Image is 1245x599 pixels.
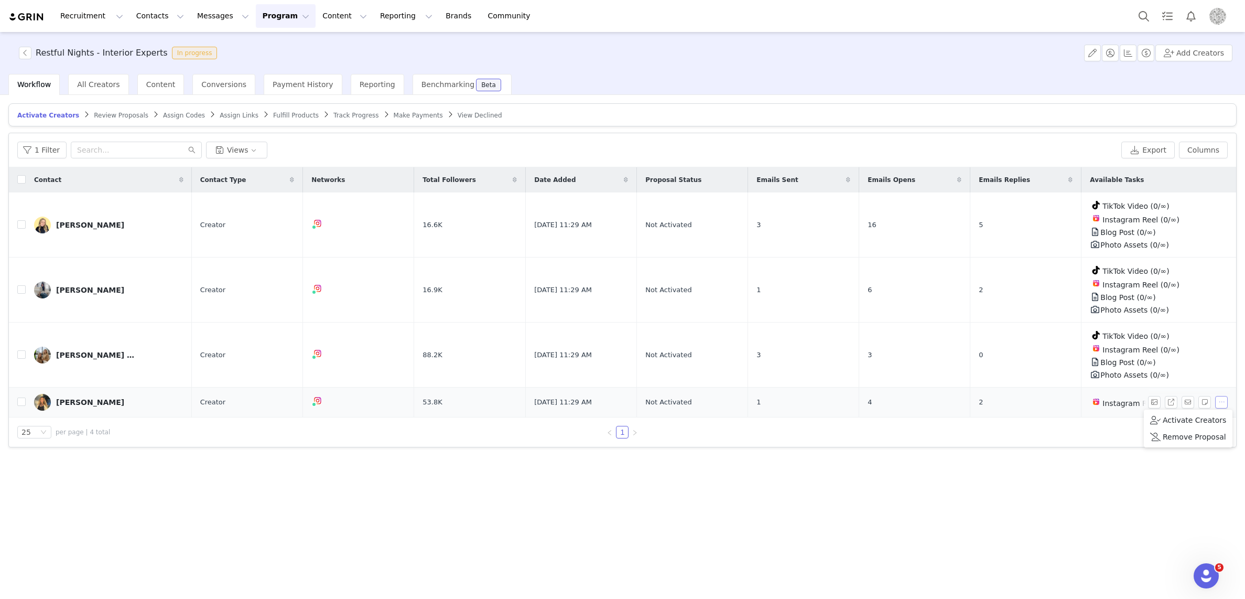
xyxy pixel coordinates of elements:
[756,285,761,295] span: 1
[1155,45,1232,61] button: Add Creators
[979,175,1030,185] span: Emails Replies
[311,175,345,185] span: Networks
[423,220,442,230] span: 16.6K
[54,4,129,28] button: Recruitment
[645,285,691,295] span: Not Activated
[56,286,124,294] div: [PERSON_NAME]
[94,112,148,119] span: Review Proposals
[1092,398,1100,406] img: instagram-reels.svg
[34,394,51,411] img: c4f6ef65-d03b-4de4-bad1-e8ed9bbb8907--s.jpg
[19,47,221,59] span: [object Object]
[1209,8,1226,25] img: 210681d7-a832-45e2-8936-4be9785fe2e3.jpeg
[632,430,638,436] i: icon: right
[979,285,983,295] span: 2
[1179,4,1203,28] button: Notifications
[1203,8,1237,25] button: Profile
[77,80,120,89] span: All Creators
[534,350,592,360] span: [DATE] 11:29 AM
[1092,344,1100,352] img: instagram-reels.svg
[130,4,190,28] button: Contacts
[979,397,983,408] span: 2
[1092,214,1100,222] img: instagram-reels.svg
[756,397,761,408] span: 1
[1215,563,1224,572] span: 5
[1100,306,1169,314] span: Photo Assets (0/∞)
[1092,279,1100,287] img: instagram-reels.svg
[146,80,176,89] span: Content
[34,217,51,233] img: f5f5ccd5-f2ce-491f-819e-6829c97ff5a2--s.jpg
[56,351,135,359] div: [PERSON_NAME] + [PERSON_NAME]
[979,220,983,230] span: 5
[191,4,255,28] button: Messages
[34,175,61,185] span: Contact
[34,217,183,233] a: [PERSON_NAME]
[1102,267,1169,275] span: TikTok Video (0/∞)
[313,349,322,358] img: instagram.svg
[220,112,258,119] span: Assign Links
[34,282,51,298] img: 1bc5ab20-6d8b-4893-a6e7-20ef47564a8f--s.jpg
[458,112,502,119] span: View Declined
[34,394,183,411] a: [PERSON_NAME]
[1121,142,1175,158] button: Export
[868,285,872,295] span: 6
[423,397,442,408] span: 53.8K
[1100,358,1155,367] span: Blog Post (0/∞)
[200,285,226,295] span: Creator
[200,350,226,360] span: Creator
[1163,431,1226,443] span: Remove Proposal
[374,4,439,28] button: Reporting
[645,175,701,185] span: Proposal Status
[1132,4,1155,28] button: Search
[1102,281,1179,289] span: Instagram Reel (0/∞)
[1102,346,1179,354] span: Instagram Reel (0/∞)
[482,4,542,28] a: Community
[423,350,442,360] span: 88.2K
[1100,371,1169,379] span: Photo Assets (0/∞)
[756,220,761,230] span: 3
[423,285,442,295] span: 16.9K
[1163,414,1226,426] span: Activate Creators
[645,350,691,360] span: Not Activated
[200,220,226,230] span: Creator
[1102,332,1169,340] span: TikTok Video (0/∞)
[394,112,443,119] span: Make Payments
[756,175,798,185] span: Emails Sent
[1182,396,1198,409] span: Send Email
[34,282,183,298] a: [PERSON_NAME]
[71,142,202,158] input: Search...
[534,285,592,295] span: [DATE] 11:29 AM
[333,112,378,119] span: Track Progress
[256,4,316,28] button: Program
[36,47,168,59] h3: Restful Nights - Interior Experts
[172,47,218,59] span: In progress
[8,12,45,22] img: grin logo
[1100,293,1155,302] span: Blog Post (0/∞)
[979,350,983,360] span: 0
[273,80,333,89] span: Payment History
[868,220,876,230] span: 16
[534,397,592,408] span: [DATE] 11:29 AM
[1102,399,1178,408] span: Instagram Reel (0/1)
[423,175,476,185] span: Total Followers
[313,219,322,228] img: instagram.svg
[629,426,641,438] li: Next Page
[603,426,616,438] li: Previous Page
[40,429,47,436] i: icon: down
[1090,175,1144,185] span: Available Tasks
[868,350,872,360] span: 3
[34,347,183,363] a: [PERSON_NAME] + [PERSON_NAME]
[273,112,319,119] span: Fulfill Products
[313,284,322,293] img: instagram.svg
[1179,142,1228,158] button: Columns
[421,80,474,89] span: Benchmarking
[56,221,124,229] div: [PERSON_NAME]
[534,175,576,185] span: Date Added
[163,112,205,119] span: Assign Codes
[17,80,51,89] span: Workflow
[17,142,67,158] button: 1 Filter
[316,4,373,28] button: Content
[868,175,915,185] span: Emails Opens
[868,397,872,408] span: 4
[206,142,267,158] button: Views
